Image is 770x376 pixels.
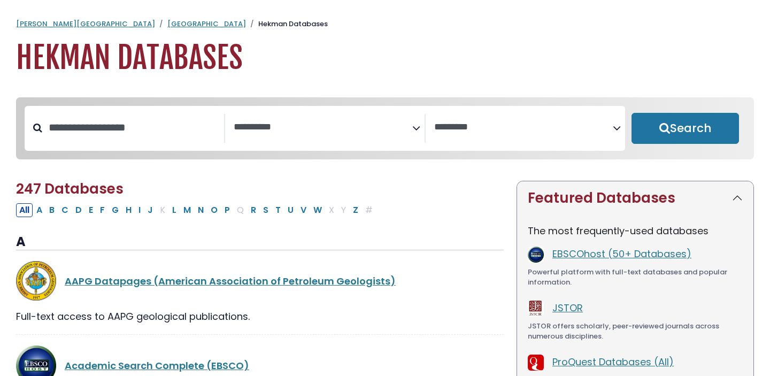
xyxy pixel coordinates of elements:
[310,203,325,217] button: Filter Results W
[221,203,233,217] button: Filter Results P
[97,203,108,217] button: Filter Results F
[86,203,96,217] button: Filter Results E
[528,267,743,288] div: Powerful platform with full-text databases and popular information.
[260,203,272,217] button: Filter Results S
[167,19,246,29] a: [GEOGRAPHIC_DATA]
[207,203,221,217] button: Filter Results O
[16,179,124,198] span: 247 Databases
[552,247,691,260] a: EBSCOhost (50+ Databases)
[169,203,180,217] button: Filter Results L
[16,19,754,29] nav: breadcrumb
[552,301,583,314] a: JSTOR
[16,203,377,216] div: Alpha-list to filter by first letter of database name
[528,321,743,342] div: JSTOR offers scholarly, peer-reviewed journals across numerous disciplines.
[144,203,156,217] button: Filter Results J
[195,203,207,217] button: Filter Results N
[42,119,224,136] input: Search database by title or keyword
[180,203,194,217] button: Filter Results M
[248,203,259,217] button: Filter Results R
[65,359,249,372] a: Academic Search Complete (EBSCO)
[16,19,155,29] a: [PERSON_NAME][GEOGRAPHIC_DATA]
[297,203,310,217] button: Filter Results V
[528,224,743,238] p: The most frequently-used databases
[65,274,396,288] a: AAPG Datapages (American Association of Petroleum Geologists)
[632,113,739,144] button: Submit for Search Results
[109,203,122,217] button: Filter Results G
[122,203,135,217] button: Filter Results H
[272,203,284,217] button: Filter Results T
[33,203,45,217] button: Filter Results A
[46,203,58,217] button: Filter Results B
[246,19,328,29] li: Hekman Databases
[72,203,85,217] button: Filter Results D
[58,203,72,217] button: Filter Results C
[135,203,144,217] button: Filter Results I
[284,203,297,217] button: Filter Results U
[16,203,33,217] button: All
[16,97,754,159] nav: Search filters
[350,203,361,217] button: Filter Results Z
[434,122,613,133] textarea: Search
[234,122,412,133] textarea: Search
[16,309,504,324] div: Full-text access to AAPG geological publications.
[16,234,504,250] h3: A
[16,40,754,76] h1: Hekman Databases
[517,181,753,215] button: Featured Databases
[552,355,674,369] a: ProQuest Databases (All)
